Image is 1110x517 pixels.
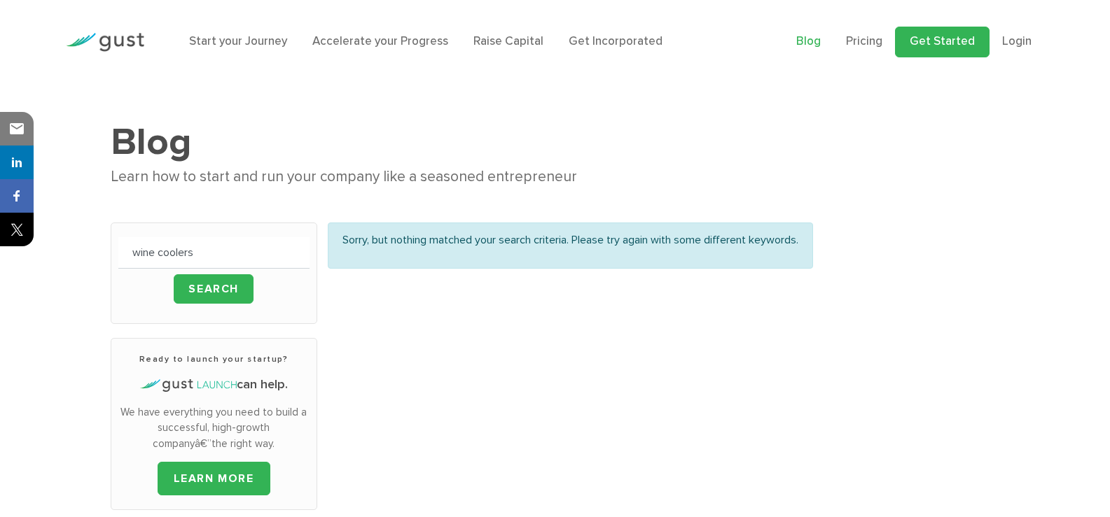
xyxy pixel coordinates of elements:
[569,34,662,48] a: Get Incorporated
[846,34,882,48] a: Pricing
[111,119,1000,165] h1: Blog
[895,27,990,57] a: Get Started
[312,34,448,48] a: Accelerate your Progress
[66,33,144,52] img: Gust Logo
[118,376,310,394] h4: can help.
[189,34,287,48] a: Start your Journey
[118,404,310,452] p: We have everything you need to build a successful, high-growth companyâ€”the right way.
[174,274,254,304] input: Search
[342,232,798,248] p: Sorry, but nothing matched your search criteria. Please try again with some different keywords.
[796,34,821,48] a: Blog
[158,462,270,495] a: LEARN MORE
[118,353,310,365] h3: Ready to launch your startup?
[118,237,310,269] input: Search blog
[473,34,543,48] a: Raise Capital
[111,165,1000,189] div: Learn how to start and run your company like a seasoned entrepreneur
[1002,34,1032,48] a: Login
